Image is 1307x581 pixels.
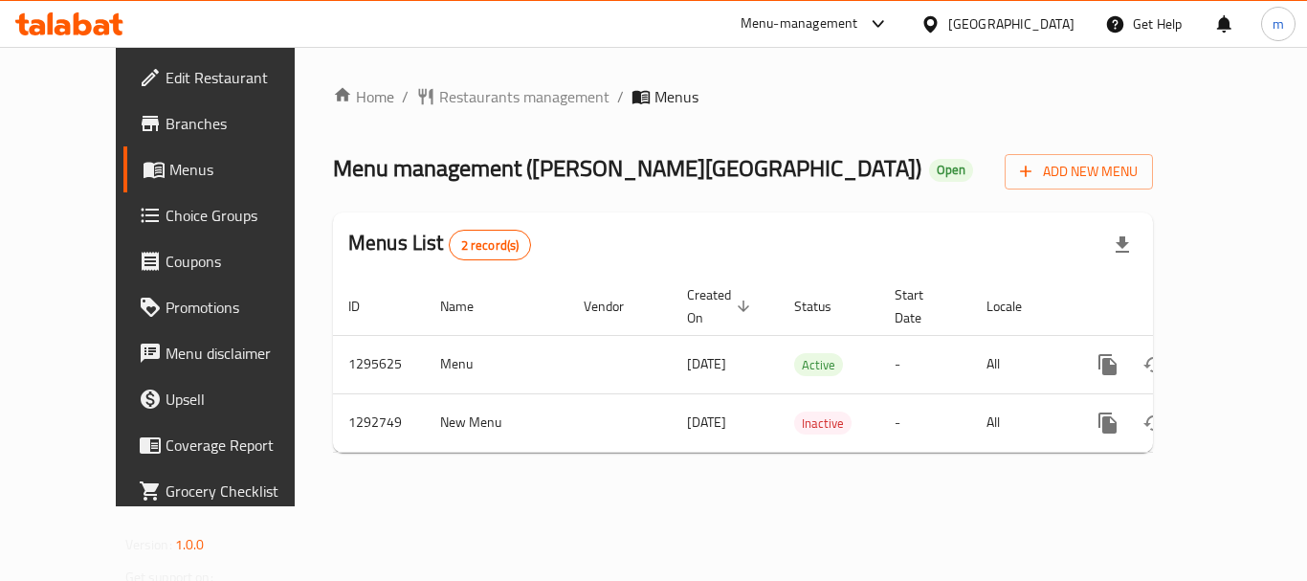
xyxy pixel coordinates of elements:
[333,85,1153,108] nav: breadcrumb
[416,85,609,108] a: Restaurants management
[166,434,319,457] span: Coverage Report
[584,295,649,318] span: Vendor
[333,393,425,452] td: 1292749
[166,112,319,135] span: Branches
[617,85,624,108] li: /
[687,351,726,376] span: [DATE]
[123,192,334,238] a: Choice Groups
[929,159,973,182] div: Open
[654,85,698,108] span: Menus
[166,66,319,89] span: Edit Restaurant
[687,283,756,329] span: Created On
[123,101,334,146] a: Branches
[687,410,726,435] span: [DATE]
[123,238,334,284] a: Coupons
[1273,13,1284,34] span: m
[1085,342,1131,388] button: more
[166,388,319,411] span: Upsell
[971,335,1070,393] td: All
[348,295,385,318] span: ID
[948,13,1074,34] div: [GEOGRAPHIC_DATA]
[879,393,971,452] td: -
[741,12,858,35] div: Menu-management
[1085,400,1131,446] button: more
[333,85,394,108] a: Home
[123,330,334,376] a: Menu disclaimer
[166,342,319,365] span: Menu disclaimer
[125,532,172,557] span: Version:
[879,335,971,393] td: -
[169,158,319,181] span: Menus
[1020,160,1138,184] span: Add New Menu
[166,204,319,227] span: Choice Groups
[425,335,568,393] td: Menu
[333,335,425,393] td: 1295625
[123,376,334,422] a: Upsell
[440,295,498,318] span: Name
[1131,400,1177,446] button: Change Status
[175,532,205,557] span: 1.0.0
[166,480,319,503] span: Grocery Checklist
[794,354,843,376] span: Active
[123,284,334,330] a: Promotions
[895,283,948,329] span: Start Date
[439,85,609,108] span: Restaurants management
[450,236,531,255] span: 2 record(s)
[123,55,334,101] a: Edit Restaurant
[166,296,319,319] span: Promotions
[1070,278,1284,336] th: Actions
[794,412,852,435] div: Inactive
[348,229,531,260] h2: Menus List
[986,295,1047,318] span: Locale
[794,353,843,376] div: Active
[123,146,334,192] a: Menus
[333,146,921,190] span: Menu management ( [PERSON_NAME][GEOGRAPHIC_DATA] )
[1099,222,1145,268] div: Export file
[794,295,856,318] span: Status
[794,413,852,435] span: Inactive
[123,422,334,468] a: Coverage Report
[333,278,1284,453] table: enhanced table
[123,468,334,514] a: Grocery Checklist
[1131,342,1177,388] button: Change Status
[402,85,409,108] li: /
[929,162,973,178] span: Open
[971,393,1070,452] td: All
[166,250,319,273] span: Coupons
[1005,154,1153,190] button: Add New Menu
[425,393,568,452] td: New Menu
[449,230,532,260] div: Total records count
